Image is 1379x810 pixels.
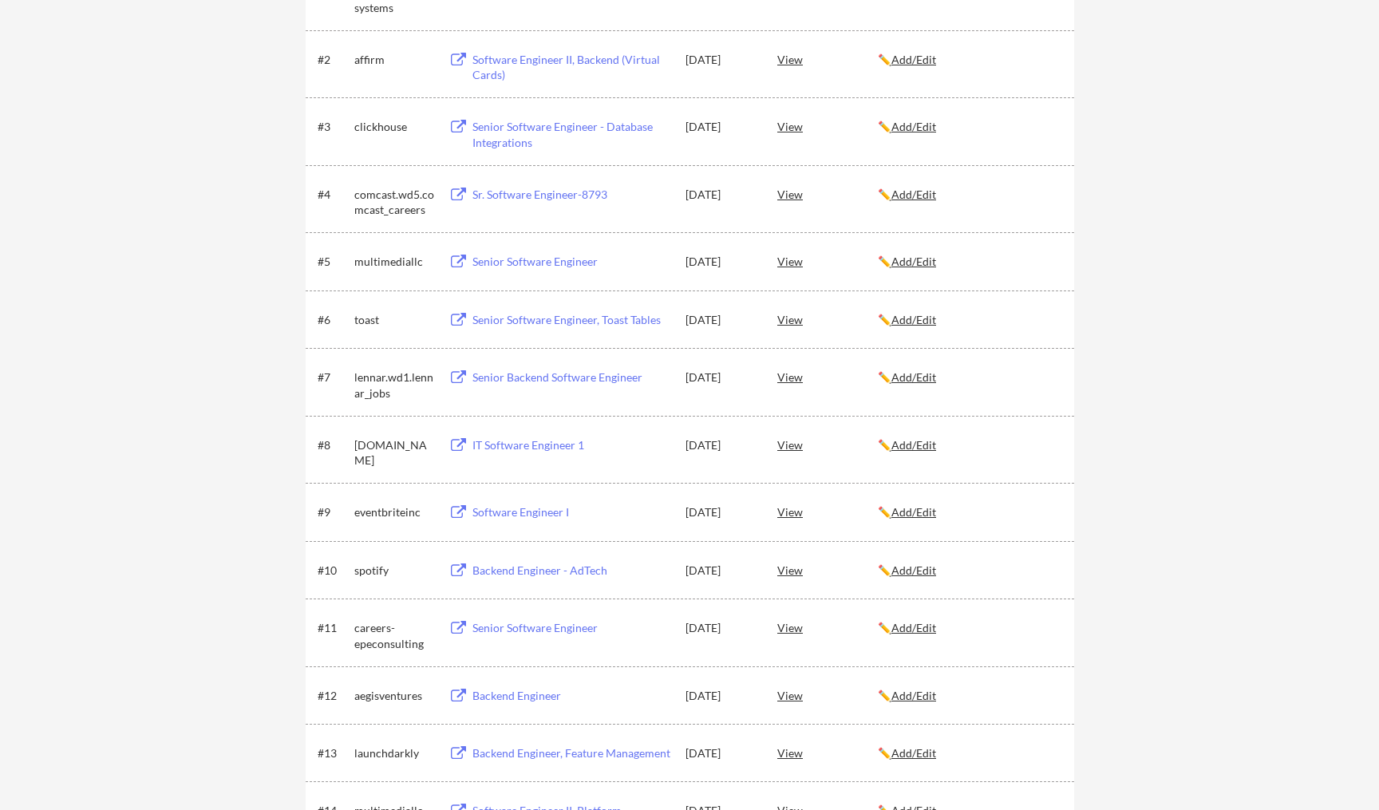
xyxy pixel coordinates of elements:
div: [DATE] [686,312,756,328]
div: #4 [318,187,349,203]
div: [DATE] [686,254,756,270]
div: View [777,112,878,140]
u: Add/Edit [891,505,936,519]
div: multimediallc [354,254,434,270]
div: [DATE] [686,52,756,68]
div: eventbriteinc [354,504,434,520]
div: IT Software Engineer 1 [472,437,670,453]
div: #3 [318,119,349,135]
div: ✏️ [878,563,1060,579]
div: spotify [354,563,434,579]
div: [DATE] [686,119,756,135]
div: ✏️ [878,119,1060,135]
u: Add/Edit [891,746,936,760]
div: affirm [354,52,434,68]
div: [DATE] [686,620,756,636]
u: Add/Edit [891,313,936,326]
div: View [777,555,878,584]
div: ✏️ [878,254,1060,270]
div: [DATE] [686,504,756,520]
div: ✏️ [878,745,1060,761]
div: ✏️ [878,369,1060,385]
div: Senior Software Engineer - Database Integrations [472,119,670,150]
div: View [777,430,878,459]
div: Backend Engineer, Feature Management [472,745,670,761]
div: Software Engineer II, Backend (Virtual Cards) [472,52,670,83]
div: View [777,497,878,526]
u: Add/Edit [891,563,936,577]
div: #12 [318,688,349,704]
u: Add/Edit [891,438,936,452]
div: Senior Software Engineer [472,254,670,270]
div: ✏️ [878,437,1060,453]
div: #6 [318,312,349,328]
div: View [777,247,878,275]
div: Senior Backend Software Engineer [472,369,670,385]
u: Add/Edit [891,689,936,702]
div: [DATE] [686,369,756,385]
div: toast [354,312,434,328]
div: #9 [318,504,349,520]
u: Add/Edit [891,188,936,201]
u: Add/Edit [891,120,936,133]
u: Add/Edit [891,621,936,634]
div: View [777,738,878,767]
div: launchdarkly [354,745,434,761]
div: ✏️ [878,688,1060,704]
div: ✏️ [878,504,1060,520]
div: View [777,45,878,73]
div: #13 [318,745,349,761]
div: lennar.wd1.lennar_jobs [354,369,434,401]
div: Backend Engineer [472,688,670,704]
div: [DATE] [686,437,756,453]
div: #10 [318,563,349,579]
div: #7 [318,369,349,385]
div: ✏️ [878,52,1060,68]
div: aegisventures [354,688,434,704]
u: Add/Edit [891,370,936,384]
div: View [777,681,878,709]
div: Senior Software Engineer [472,620,670,636]
div: [DATE] [686,745,756,761]
div: View [777,613,878,642]
div: Sr. Software Engineer-8793 [472,187,670,203]
u: Add/Edit [891,53,936,66]
div: #5 [318,254,349,270]
div: [DATE] [686,563,756,579]
div: Senior Software Engineer, Toast Tables [472,312,670,328]
div: ✏️ [878,312,1060,328]
div: #11 [318,620,349,636]
div: ✏️ [878,620,1060,636]
div: careers-epeconsulting [354,620,434,651]
div: View [777,180,878,208]
div: [DATE] [686,187,756,203]
div: #8 [318,437,349,453]
div: comcast.wd5.comcast_careers [354,187,434,218]
div: View [777,362,878,391]
div: View [777,305,878,334]
div: Backend Engineer - AdTech [472,563,670,579]
div: [DATE] [686,688,756,704]
div: clickhouse [354,119,434,135]
div: Software Engineer I [472,504,670,520]
u: Add/Edit [891,255,936,268]
div: [DOMAIN_NAME] [354,437,434,468]
div: ✏️ [878,187,1060,203]
div: #2 [318,52,349,68]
